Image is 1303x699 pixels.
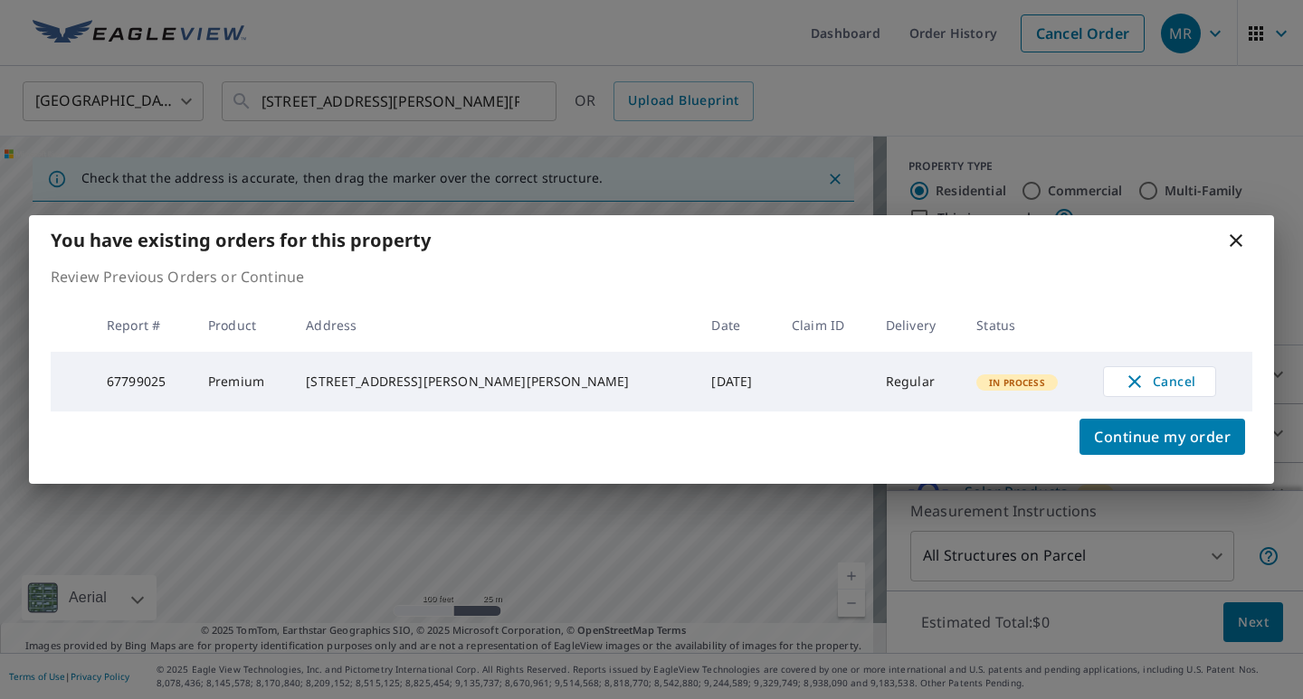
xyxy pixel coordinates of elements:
span: In Process [978,376,1056,389]
div: [STREET_ADDRESS][PERSON_NAME][PERSON_NAME] [306,373,682,391]
td: 67799025 [92,352,194,411]
th: Date [697,298,777,352]
b: You have existing orders for this property [51,228,431,252]
td: Regular [871,352,962,411]
button: Continue my order [1079,419,1245,455]
th: Address [291,298,697,352]
span: Continue my order [1094,424,1231,449]
th: Status [962,298,1089,352]
th: Report # [92,298,194,352]
td: Premium [194,352,291,411]
th: Delivery [871,298,962,352]
td: [DATE] [697,352,777,411]
th: Product [194,298,291,352]
p: Review Previous Orders or Continue [51,266,1252,288]
span: Cancel [1122,371,1197,392]
button: Cancel [1103,366,1216,397]
th: Claim ID [777,298,871,352]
